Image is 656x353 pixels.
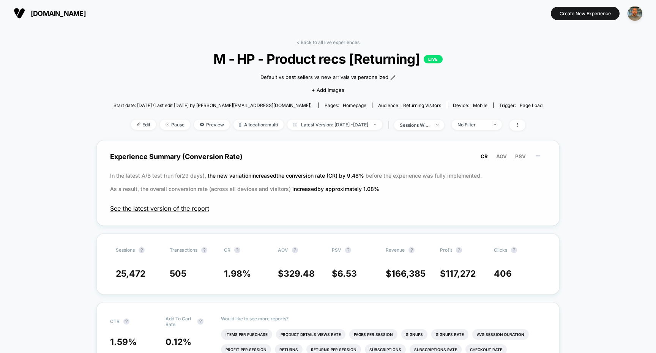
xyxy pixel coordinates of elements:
span: Device: [447,102,493,108]
span: 406 [494,268,512,279]
li: Product Details Views Rate [276,329,345,340]
img: Visually logo [14,8,25,19]
span: Profit [440,247,452,253]
span: Page Load [520,102,542,108]
button: ? [292,247,298,253]
div: sessions with impression [400,122,430,128]
button: ? [123,318,129,325]
button: [DOMAIN_NAME] [11,7,88,19]
span: [DOMAIN_NAME] [31,9,86,17]
button: ? [139,247,145,253]
button: ? [456,247,462,253]
span: 25,472 [116,268,145,279]
span: Sessions [116,247,135,253]
li: Signups Rate [431,329,468,340]
span: Add To Cart Rate [166,316,194,327]
span: Pause [160,120,190,130]
span: 505 [170,268,186,279]
span: AOV [496,153,507,159]
a: < Back to all live experiences [296,39,360,45]
img: calendar [293,123,297,126]
span: mobile [473,102,487,108]
span: PSV [332,247,341,253]
li: Items Per Purchase [221,329,272,340]
span: Clicks [494,247,507,253]
span: 1.98 % [224,268,251,279]
span: Transactions [170,247,197,253]
li: Signups [401,329,427,340]
img: ppic [628,6,642,21]
button: ? [408,247,415,253]
button: Create New Experience [551,7,620,20]
button: ? [197,318,203,325]
img: rebalance [239,123,242,127]
img: end [166,123,169,126]
button: CR [478,153,490,160]
span: AOV [278,247,288,253]
span: 6.53 [337,268,357,279]
span: Returning Visitors [403,102,441,108]
span: increased by approximately 1.08 % [292,186,379,192]
div: No Filter [457,122,488,128]
div: Audience: [378,102,441,108]
button: ? [345,247,351,253]
span: Start date: [DATE] (Last edit [DATE] by [PERSON_NAME][EMAIL_ADDRESS][DOMAIN_NAME]) [114,102,312,108]
span: CR [481,153,488,159]
img: edit [137,123,140,126]
span: + Add Images [312,87,344,93]
span: $ [386,268,426,279]
div: Pages: [325,102,366,108]
p: In the latest A/B test (run for 29 days), before the experience was fully implemented. As a resul... [110,169,546,195]
li: Avg Session Duration [472,329,529,340]
span: CTR [110,318,120,324]
span: homepage [343,102,366,108]
span: M - HP - Product recs [Returning] [135,51,521,67]
span: Revenue [386,247,405,253]
button: PSV [513,153,528,160]
span: | [386,120,394,131]
span: Preview [194,120,230,130]
span: 166,385 [391,268,426,279]
span: 1.59 % [110,337,137,347]
button: ? [234,247,240,253]
button: ? [201,247,207,253]
span: CR [224,247,230,253]
span: $ [440,268,476,279]
span: Latest Version: [DATE] - [DATE] [287,120,382,130]
span: Default vs best sellers vs new arrivals vs personalized [260,74,388,81]
span: Allocation: multi [233,120,284,130]
li: Pages Per Session [349,329,397,340]
p: Would like to see more reports? [221,316,546,321]
span: 117,272 [446,268,476,279]
img: end [374,124,377,125]
span: the new variation increased the conversion rate (CR) by 9.48 % [208,172,366,179]
span: $ [278,268,315,279]
p: LIVE [424,55,443,63]
span: See the latest version of the report [110,205,546,212]
span: PSV [515,153,526,159]
span: $ [332,268,357,279]
img: end [436,124,438,126]
button: ppic [625,6,645,21]
span: Edit [131,120,156,130]
button: ? [511,247,517,253]
div: Trigger: [499,102,542,108]
img: end [494,124,496,125]
span: 329.48 [284,268,315,279]
button: AOV [494,153,509,160]
span: Experience Summary (Conversion Rate) [110,148,546,165]
span: 0.12 % [166,337,191,347]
